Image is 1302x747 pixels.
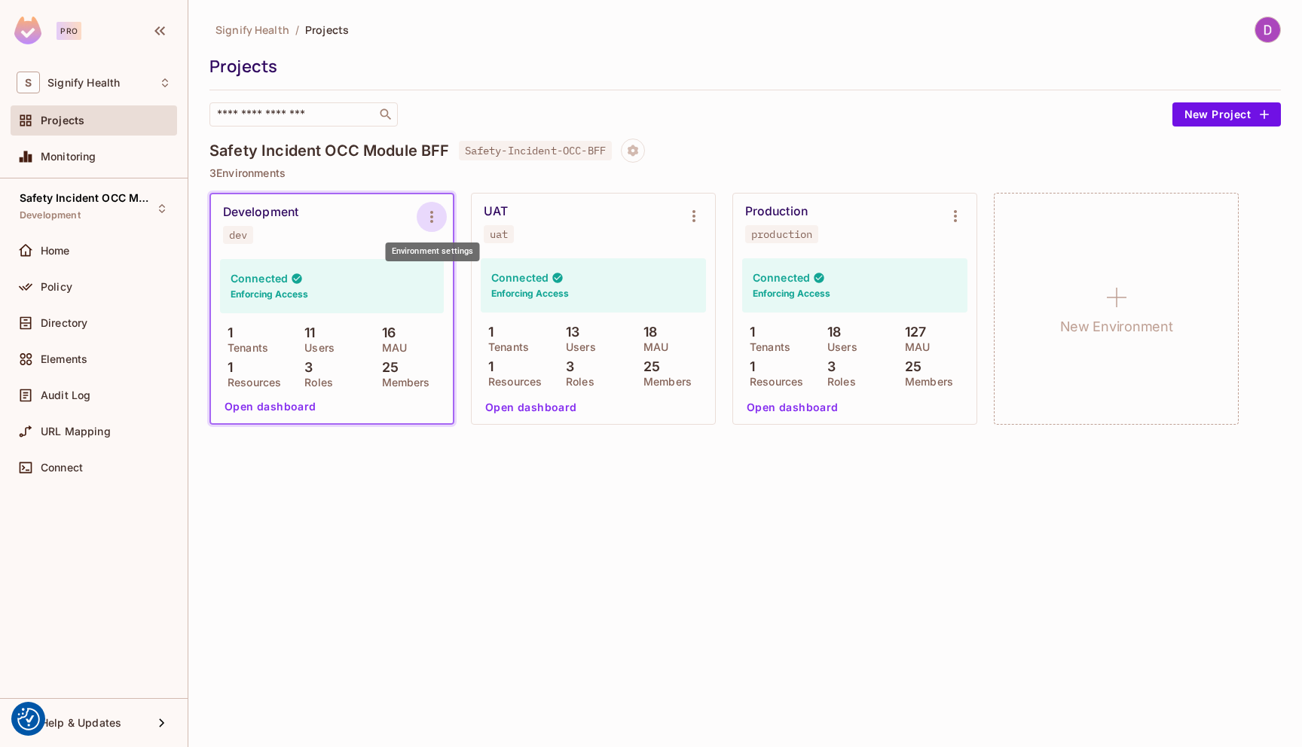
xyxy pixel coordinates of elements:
img: Revisit consent button [17,708,40,730]
p: 25 [897,359,921,374]
span: Elements [41,353,87,365]
p: Users [297,342,335,354]
p: Roles [297,377,333,389]
p: MAU [374,342,407,354]
p: Members [374,377,430,389]
p: Members [897,376,953,388]
div: production [751,228,812,240]
button: Open dashboard [219,395,322,419]
p: Users [820,341,857,353]
p: Roles [558,376,594,388]
span: S [17,72,40,93]
span: Audit Log [41,389,90,401]
button: Open dashboard [479,395,583,419]
h1: New Environment [1060,316,1173,338]
span: Connect [41,462,83,474]
p: Tenants [742,341,790,353]
p: Users [558,341,596,353]
span: URL Mapping [41,425,111,438]
div: Environment settings [386,242,480,261]
p: Resources [481,376,542,388]
p: 3 [820,359,836,374]
span: Help & Updates [41,717,121,729]
div: dev [229,229,247,241]
p: 16 [374,325,396,340]
p: 1 [742,359,755,374]
p: Roles [820,376,856,388]
span: Development [20,209,81,221]
span: Safety-Incident-OCC-BFF [459,141,612,160]
div: UAT [484,204,508,219]
div: uat [490,228,508,240]
p: Members [636,376,692,388]
button: New Project [1172,102,1281,127]
span: Policy [41,281,72,293]
p: 13 [558,325,579,340]
p: Resources [220,377,281,389]
img: SReyMgAAAABJRU5ErkJggg== [14,17,41,44]
span: Projects [41,114,84,127]
div: Projects [209,55,1273,78]
h4: Connected [491,270,549,285]
span: Home [41,245,70,257]
button: Environment settings [940,201,970,231]
h6: Enforcing Access [231,288,308,301]
p: 18 [636,325,657,340]
span: Monitoring [41,151,96,163]
span: Safety Incident OCC Module BFF [20,192,155,204]
div: Development [223,205,298,220]
p: 1 [220,360,233,375]
p: 1 [481,359,494,374]
p: 3 Environments [209,167,1281,179]
div: Production [745,204,808,219]
p: MAU [897,341,930,353]
p: 3 [297,360,313,375]
p: 25 [636,359,660,374]
span: Workspace: Signify Health [47,77,120,89]
p: Tenants [481,341,529,353]
p: 11 [297,325,315,340]
button: Environment settings [679,201,709,231]
h4: Safety Incident OCC Module BFF [209,142,450,160]
p: 1 [481,325,494,340]
p: 25 [374,360,399,375]
span: Project settings [621,146,645,160]
img: Dave May [1255,17,1280,42]
button: Environment settings [417,202,447,232]
button: Open dashboard [741,395,845,419]
p: Resources [742,376,803,388]
p: 127 [897,325,927,340]
h6: Enforcing Access [491,287,569,300]
p: 1 [220,325,233,340]
span: Signify Health [215,23,289,37]
div: Pro [57,22,81,40]
p: 18 [820,325,841,340]
span: Directory [41,317,87,329]
p: Tenants [220,342,268,354]
h4: Connected [231,271,288,285]
li: / [295,23,299,37]
p: 3 [558,359,574,374]
p: 1 [742,325,755,340]
h6: Enforcing Access [753,287,830,300]
p: MAU [636,341,668,353]
button: Consent Preferences [17,708,40,730]
span: Projects [305,23,349,37]
h4: Connected [753,270,810,285]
